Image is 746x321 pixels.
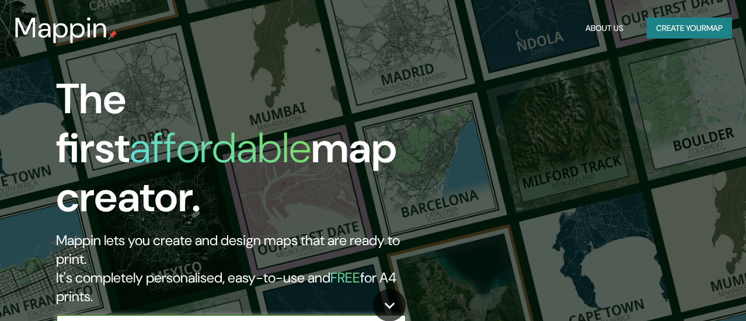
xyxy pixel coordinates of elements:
[330,268,360,287] h5: FREE
[14,12,108,44] h3: Mappin
[647,18,732,39] button: Create yourmap
[130,121,311,175] h1: affordable
[56,231,429,306] h2: Mappin lets you create and design maps that are ready to print. It's completely personalised, eas...
[56,75,429,231] h1: The first map creator.
[581,18,628,39] button: About Us
[108,30,117,40] img: mappin-pin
